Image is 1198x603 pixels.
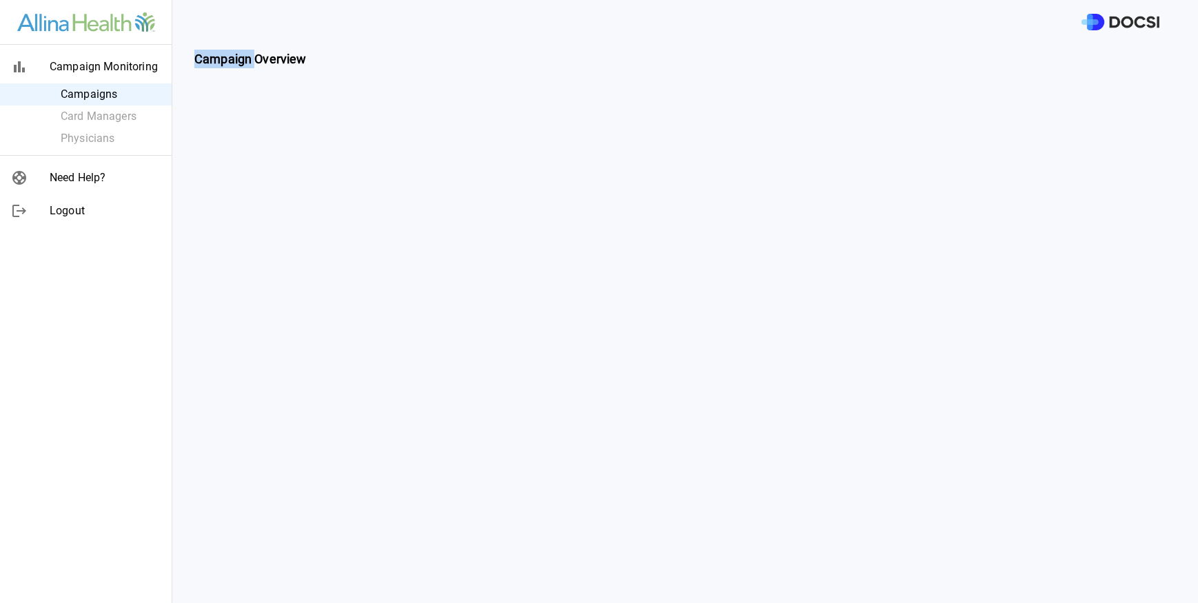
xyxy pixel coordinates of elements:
[194,52,307,66] strong: Campaign Overview
[1082,14,1159,31] img: DOCSI Logo
[50,170,161,186] span: Need Help?
[17,12,155,32] img: Site Logo
[61,86,161,103] span: Campaigns
[50,59,161,75] span: Campaign Monitoring
[50,203,161,219] span: Logout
